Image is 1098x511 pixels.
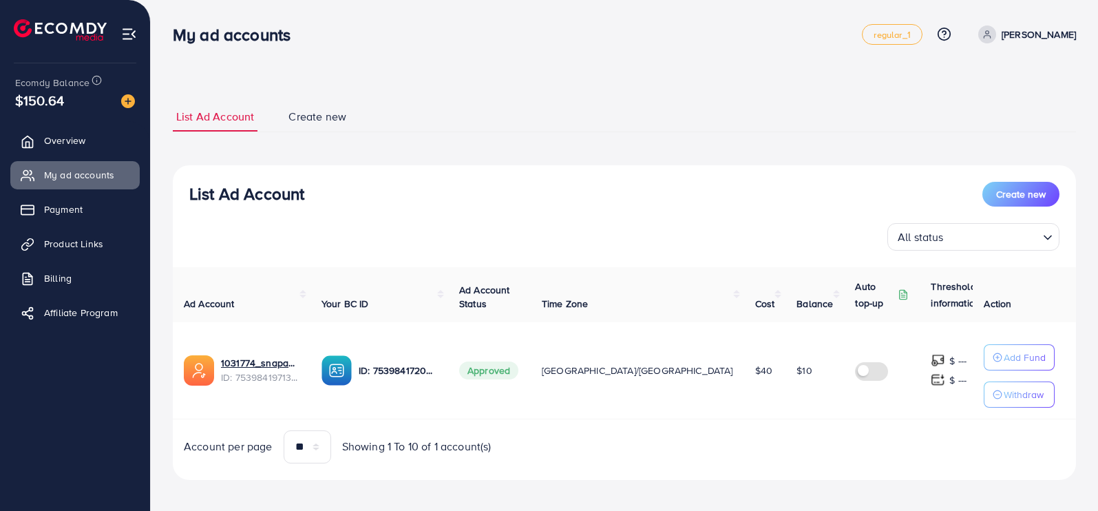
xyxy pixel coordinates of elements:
img: ic-ba-acc.ded83a64.svg [321,355,352,386]
img: logo [14,19,107,41]
a: Payment [10,196,140,223]
p: ID: 7539841720742117392 [359,362,437,379]
span: Overview [44,134,85,147]
span: Balance [796,297,833,311]
span: Ad Account Status [459,283,510,311]
img: image [121,94,135,108]
div: <span class='underline'>1031774_snapaxoo_1755506285400</span></br>7539841971389939720 [221,356,299,384]
img: top-up amount [931,353,945,368]
span: Affiliate Program [44,306,118,320]
input: Search for option [948,225,1037,247]
span: Payment [44,202,83,216]
span: My ad accounts [44,168,114,182]
span: ID: 7539841971389939720 [221,371,299,384]
h3: List Ad Account [189,184,304,204]
span: Action [984,297,1011,311]
a: [PERSON_NAME] [973,25,1076,43]
a: Billing [10,264,140,292]
span: Your BC ID [321,297,369,311]
p: Withdraw [1004,386,1044,403]
a: regular_1 [862,24,922,45]
span: Create new [996,187,1046,201]
span: Account per page [184,439,273,455]
button: Create new [982,182,1059,207]
p: [PERSON_NAME] [1002,26,1076,43]
p: Auto top-up [855,278,895,311]
button: Add Fund [984,344,1055,371]
span: Approved [459,362,518,379]
span: Product Links [44,237,103,251]
span: Cost [755,297,775,311]
p: Add Fund [1004,349,1046,366]
img: menu [121,26,137,42]
a: Affiliate Program [10,299,140,326]
iframe: Chat [1039,449,1088,501]
a: Overview [10,127,140,154]
button: Withdraw [984,382,1055,408]
span: Billing [44,271,72,285]
p: Threshold information [931,278,998,311]
span: $10 [796,364,812,377]
img: ic-ads-acc.e4c84228.svg [184,355,214,386]
span: $40 [755,364,772,377]
img: top-up amount [931,373,945,387]
span: List Ad Account [176,109,254,125]
h3: My ad accounts [173,25,302,45]
span: $150.64 [15,90,64,110]
a: Product Links [10,230,140,258]
a: 1031774_snapaxoo_1755506285400 [221,356,299,370]
a: My ad accounts [10,161,140,189]
span: Ad Account [184,297,235,311]
p: $ --- [949,372,967,388]
span: Time Zone [542,297,588,311]
span: Create new [288,109,346,125]
span: [GEOGRAPHIC_DATA]/[GEOGRAPHIC_DATA] [542,364,733,377]
span: All status [895,227,947,247]
span: regular_1 [874,30,910,39]
span: Showing 1 To 10 of 1 account(s) [342,439,492,455]
p: $ --- [949,353,967,369]
span: Ecomdy Balance [15,76,89,90]
div: Search for option [887,223,1059,251]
